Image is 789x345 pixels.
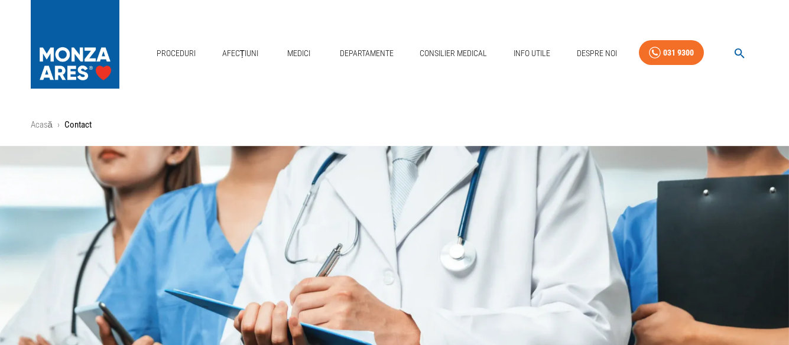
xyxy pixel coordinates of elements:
a: Consilier Medical [415,41,492,66]
p: Contact [64,118,92,132]
nav: breadcrumb [31,118,759,132]
a: Departamente [335,41,398,66]
a: 031 9300 [639,40,704,66]
a: Afecțiuni [217,41,264,66]
a: Medici [280,41,318,66]
div: 031 9300 [663,45,694,60]
a: Despre Noi [572,41,622,66]
a: Info Utile [509,41,555,66]
a: Proceduri [152,41,200,66]
a: Acasă [31,119,53,130]
li: › [57,118,60,132]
